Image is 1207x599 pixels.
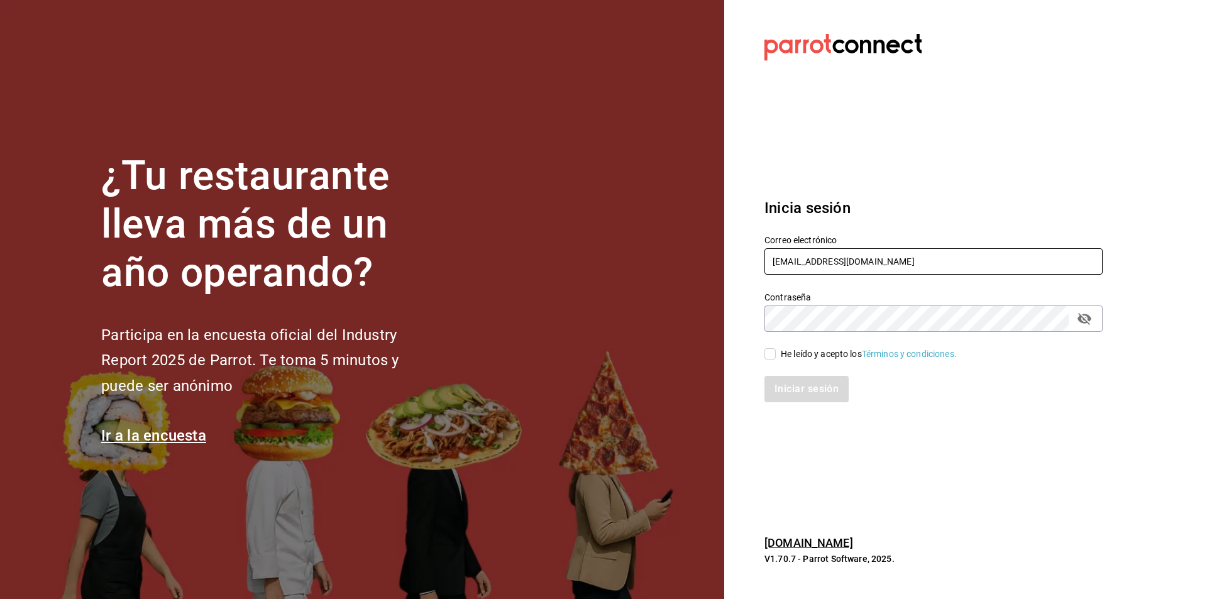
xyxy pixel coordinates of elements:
input: Ingresa tu correo electrónico [764,248,1103,275]
h2: Participa en la encuesta oficial del Industry Report 2025 de Parrot. Te toma 5 minutos y puede se... [101,322,441,399]
label: Contraseña [764,293,1103,302]
p: V1.70.7 - Parrot Software, 2025. [764,552,1103,565]
label: Correo electrónico [764,236,1103,245]
a: [DOMAIN_NAME] [764,536,853,549]
button: passwordField [1074,308,1095,329]
a: Ir a la encuesta [101,427,206,444]
h3: Inicia sesión [764,197,1103,219]
div: He leído y acepto los [781,348,957,361]
a: Términos y condiciones. [862,349,957,359]
h1: ¿Tu restaurante lleva más de un año operando? [101,152,441,297]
